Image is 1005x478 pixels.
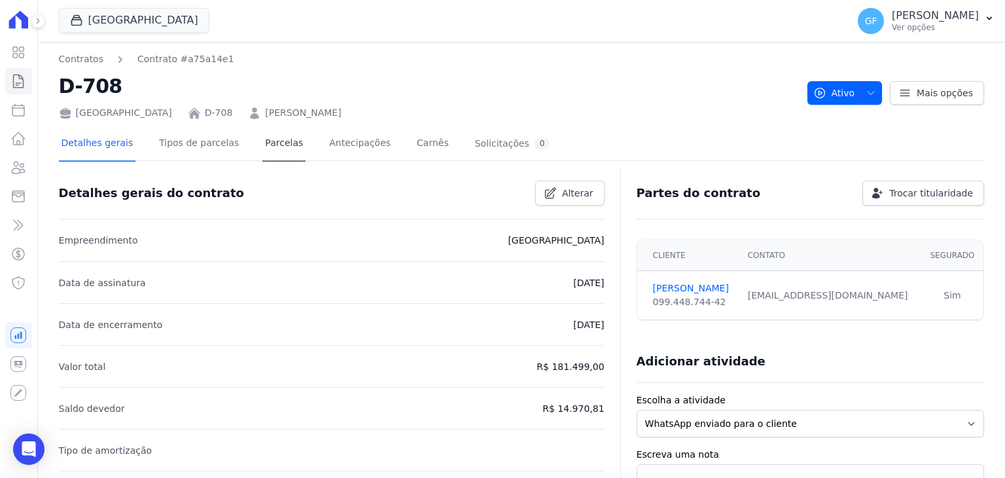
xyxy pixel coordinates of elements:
nav: Breadcrumb [59,52,234,66]
p: Tipo de amortização [59,443,152,458]
p: Data de encerramento [59,317,163,333]
a: [PERSON_NAME] [265,106,341,120]
p: Data de assinatura [59,275,146,291]
div: [GEOGRAPHIC_DATA] [59,106,172,120]
a: D-708 [205,106,233,120]
p: Saldo devedor [59,401,125,416]
div: 099.448.744-42 [653,295,732,309]
span: GF [865,16,877,26]
p: [DATE] [573,317,604,333]
div: Open Intercom Messenger [13,433,44,465]
a: Mais opções [890,81,984,105]
a: Contrato #a75a14e1 [137,52,234,66]
button: GF [PERSON_NAME] Ver opções [847,3,1005,39]
a: Solicitações0 [472,127,553,162]
h3: Detalhes gerais do contrato [59,185,244,201]
td: Sim [921,271,983,320]
p: R$ 181.499,00 [537,359,604,375]
span: Alterar [562,187,593,200]
p: Ver opções [892,22,979,33]
a: Detalhes gerais [59,127,136,162]
div: 0 [535,138,550,150]
a: Tipos de parcelas [156,127,241,162]
p: [DATE] [573,275,604,291]
p: Empreendimento [59,232,138,248]
span: Trocar titularidade [889,187,973,200]
a: Contratos [59,52,103,66]
div: [EMAIL_ADDRESS][DOMAIN_NAME] [748,289,913,303]
a: [PERSON_NAME] [653,282,732,295]
nav: Breadcrumb [59,52,797,66]
a: Trocar titularidade [862,181,984,206]
div: Solicitações [475,138,550,150]
a: Antecipações [326,127,393,162]
label: Escreva uma nota [637,448,984,462]
a: Alterar [535,181,605,206]
th: Contato [740,240,921,271]
th: Segurado [921,240,983,271]
span: Ativo [813,81,855,105]
h2: D-708 [59,71,797,101]
button: Ativo [807,81,883,105]
a: Parcelas [262,127,306,162]
p: [PERSON_NAME] [892,9,979,22]
h3: Partes do contrato [637,185,761,201]
p: Valor total [59,359,106,375]
p: [GEOGRAPHIC_DATA] [508,232,604,248]
label: Escolha a atividade [637,394,984,407]
button: [GEOGRAPHIC_DATA] [59,8,209,33]
h3: Adicionar atividade [637,354,766,369]
a: Carnês [414,127,451,162]
th: Cliente [637,240,740,271]
p: R$ 14.970,81 [542,401,604,416]
span: Mais opções [917,86,973,100]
